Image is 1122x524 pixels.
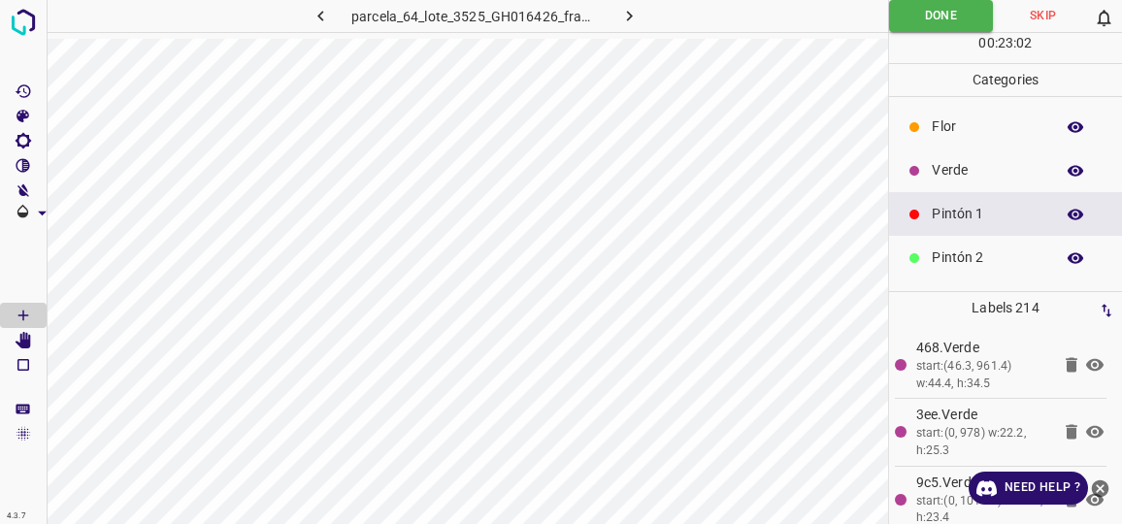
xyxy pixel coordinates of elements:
[998,33,1013,53] p: 23
[932,160,1044,180] p: Verde
[889,279,1122,323] div: Pintón 3
[932,247,1044,268] p: Pintón 2
[916,358,1050,392] div: start:(46.3, 961.4) w:44.4, h:34.5
[932,116,1044,137] p: Flor
[932,204,1044,224] p: Pintón 1
[978,33,1032,63] div: : :
[2,508,31,524] div: 4.3.7
[916,425,1050,459] div: start:(0, 978) w:22.2, h:25.3
[969,472,1088,505] a: Need Help ?
[1088,472,1112,505] button: close-help
[889,236,1122,279] div: Pintón 2
[889,148,1122,192] div: Verde
[889,64,1122,96] p: Categories
[889,192,1122,236] div: Pintón 1
[916,405,1050,425] p: 3ee.Verde
[916,473,1050,493] p: 9c5.Verde
[1016,33,1032,53] p: 02
[889,105,1122,148] div: Flor
[6,5,41,40] img: logo
[916,338,1050,358] p: 468.Verde
[895,292,1116,324] p: Labels 214
[351,5,599,32] h6: parcela_64_lote_3525_GH016426_frame_00227_219619.jpg
[978,33,994,53] p: 00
